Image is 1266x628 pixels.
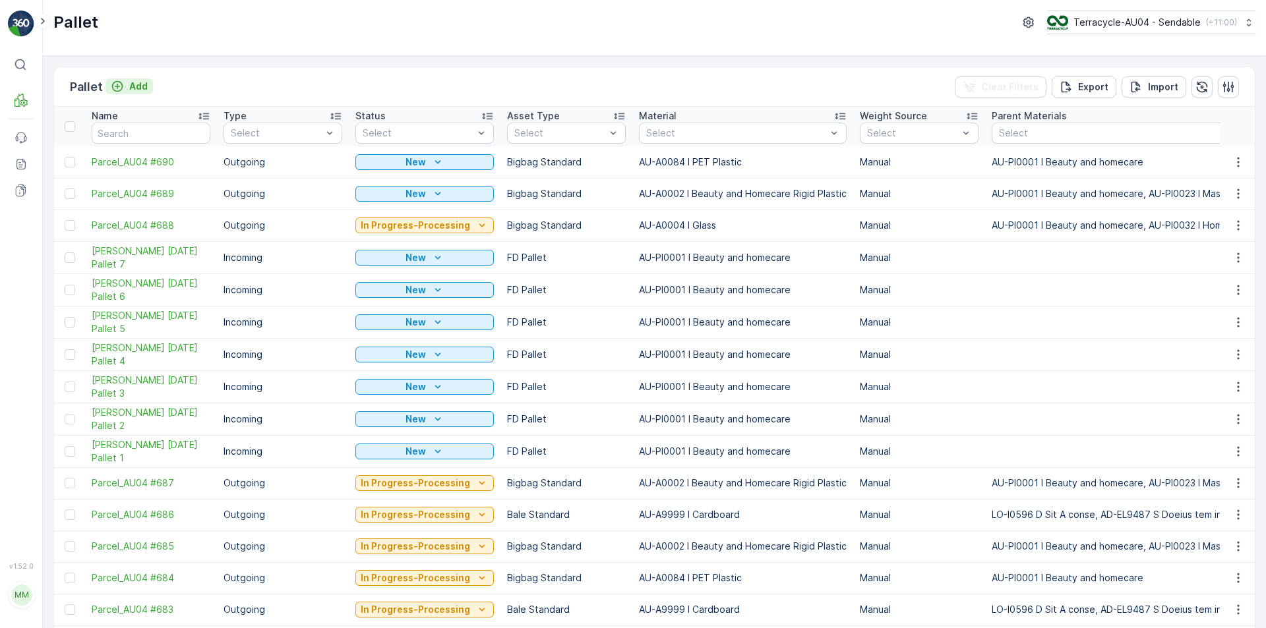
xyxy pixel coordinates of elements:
p: Manual [860,187,979,200]
span: 19 [74,281,84,293]
p: Parcel_AU04 #689 [582,11,682,27]
p: New [406,156,426,169]
p: AU-PI0001 I Beauty and homecare [639,348,847,361]
p: AU-A0084 I PET Plastic [639,571,847,585]
p: Outgoing [224,508,342,521]
p: Manual [860,571,979,585]
span: Net Weight : [11,260,69,271]
span: Parcel_AU04 #686 [92,508,210,521]
p: Parent Materials [992,109,1067,123]
a: Parcel_AU04 #683 [92,603,210,616]
p: In Progress-Processing [361,219,470,232]
button: New [355,186,494,202]
span: Bigbag Standard [70,303,145,314]
p: AU-PI0001 I Beauty and homecare [639,445,847,458]
span: [PERSON_NAME] [DATE] Pallet 3 [92,374,210,400]
p: Incoming [224,413,342,426]
p: In Progress-Processing [361,571,470,585]
p: New [406,187,426,200]
span: Parcel_AU04 #687 [92,476,210,490]
p: Outgoing [224,571,342,585]
p: Bigbag Standard [507,540,626,553]
span: Total Weight : [11,238,77,249]
a: FD Mecca 08/10/2025 Pallet 3 [92,374,210,400]
p: Select [363,127,473,140]
p: New [406,380,426,393]
button: New [355,282,494,298]
div: Toggle Row Selected [65,414,75,424]
button: In Progress-Processing [355,507,494,523]
p: Pallet [53,12,98,33]
div: Toggle Row Selected [65,541,75,552]
p: AU-A0004 I Glass [639,219,847,232]
p: FD Pallet [507,348,626,361]
p: Material [639,109,677,123]
p: Terracycle-AU04 - Sendable [1073,16,1201,29]
p: Manual [860,219,979,232]
button: In Progress-Processing [355,538,494,554]
a: FD Mecca 08/10/2025 Pallet 7 [92,244,210,271]
p: Outgoing [224,187,342,200]
p: Manual [860,540,979,553]
span: Tare Weight : [11,281,74,293]
p: Manual [860,316,979,329]
span: Asset Type : [11,303,70,314]
p: Manual [860,251,979,264]
p: Select [514,127,605,140]
button: New [355,250,494,266]
span: [PERSON_NAME] [DATE] Pallet 4 [92,341,210,368]
button: In Progress-Processing [355,217,494,233]
a: Parcel_AU04 #684 [92,571,210,585]
p: ( +11:00 ) [1206,17,1237,28]
a: FD Mecca 08/10/2025 Pallet 5 [92,309,210,335]
a: FD Mecca 08/10/2025 Pallet 1 [92,438,210,465]
p: Bigbag Standard [507,571,626,585]
p: New [406,251,426,264]
button: In Progress-Processing [355,475,494,491]
button: New [355,443,494,459]
p: Manual [860,476,979,490]
p: New [406,348,426,361]
p: Select [231,127,322,140]
span: Parcel_AU04 #689 [44,216,128,227]
p: AU-PI0001 I Beauty and homecare [639,283,847,297]
a: Parcel_AU04 #689 [92,187,210,200]
p: Manual [860,413,979,426]
div: MM [11,585,32,606]
p: Incoming [224,445,342,458]
a: Parcel_AU04 #685 [92,540,210,553]
a: FD Mecca 08/10/2025 Pallet 6 [92,277,210,303]
a: Parcel_AU04 #690 [92,156,210,169]
p: Bale Standard [507,603,626,616]
p: Manual [860,603,979,616]
p: Weight Source [860,109,927,123]
p: Status [355,109,386,123]
p: Incoming [224,380,342,393]
button: In Progress-Processing [355,570,494,586]
span: v 1.52.0 [8,562,34,570]
span: [PERSON_NAME] [DATE] Pallet 6 [92,277,210,303]
div: Toggle Row Selected [65,349,75,360]
p: Import [1148,80,1178,94]
p: Outgoing [224,156,342,169]
span: Material : [11,325,56,336]
p: FD Pallet [507,413,626,426]
p: AU-A9999 I Cardboard [639,603,847,616]
p: AU-PI0001 I Beauty and homecare [639,316,847,329]
p: Manual [860,508,979,521]
p: Outgoing [224,476,342,490]
span: Name : [11,216,44,227]
p: Asset Type [507,109,560,123]
button: Add [105,78,153,94]
span: [PERSON_NAME] [DATE] Pallet 1 [92,438,210,465]
p: FD Pallet [507,316,626,329]
p: New [406,283,426,297]
span: Parcel_AU04 #688 [92,219,210,232]
p: Outgoing [224,540,342,553]
p: AU-PI0001 I Beauty and homecare [639,251,847,264]
button: New [355,314,494,330]
p: Incoming [224,348,342,361]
